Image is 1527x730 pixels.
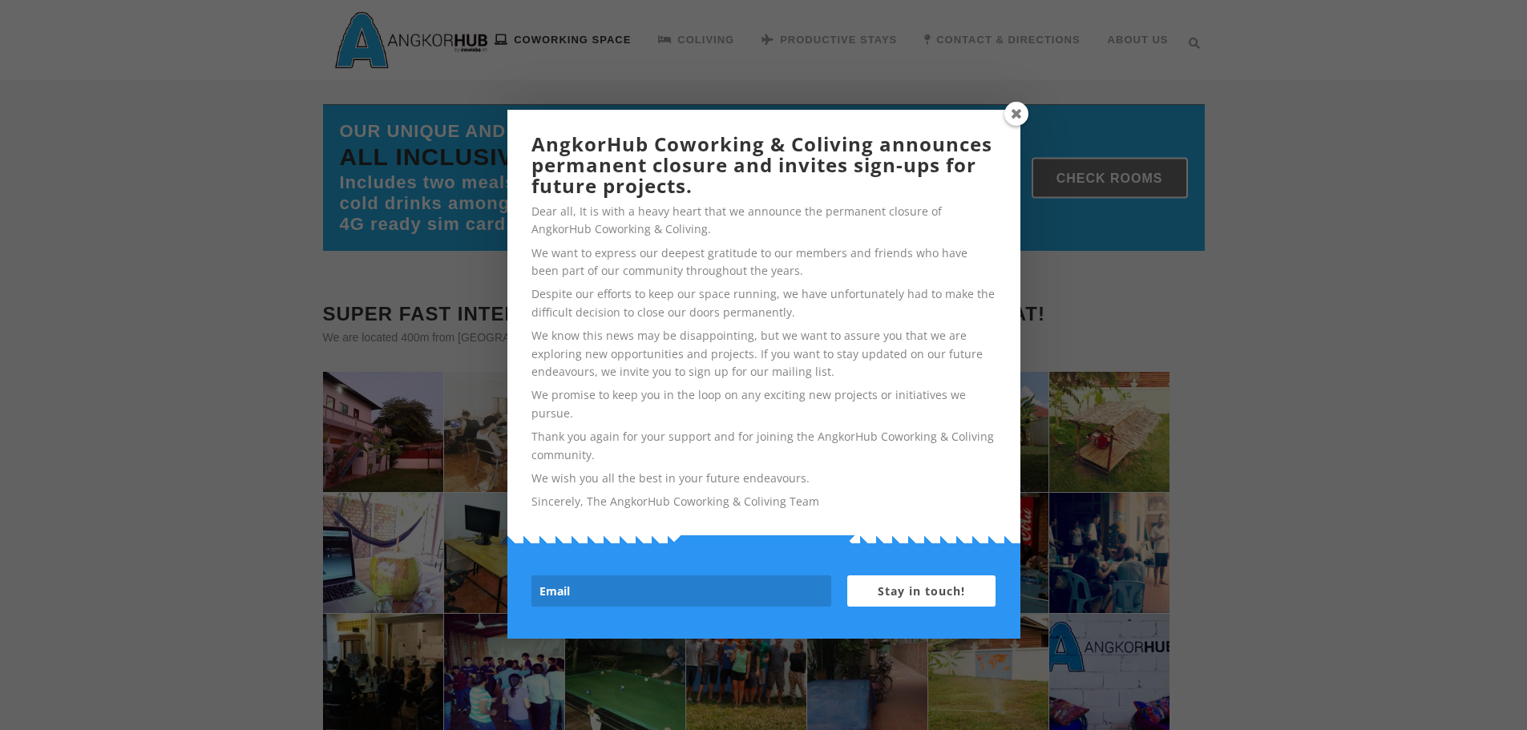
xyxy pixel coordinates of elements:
[531,428,996,464] p: Thank you again for your support and for joining the AngkorHub Coworking & Coliving community.
[847,575,996,607] button: Stay in touch!
[531,493,996,510] p: Sincerely, The AngkorHub Coworking & Coliving Team
[878,583,965,599] span: Stay in touch!
[531,327,996,381] p: We know this news may be disappointing, but we want to assure you that we are exploring new oppor...
[531,203,996,239] p: Dear all, It is with a heavy heart that we announce the permanent closure of AngkorHub Coworking ...
[531,285,996,321] p: Despite our efforts to keep our space running, we have unfortunately had to make the difficult de...
[531,470,996,487] p: We wish you all the best in your future endeavours.
[531,244,996,280] p: We want to express our deepest gratitude to our members and friends who have been part of our com...
[531,386,996,422] p: We promise to keep you in the loop on any exciting new projects or initiatives we pursue.
[531,575,831,607] input: Email
[531,134,996,197] h2: AngkorHub Coworking & Coliving announces permanent closure and invites sign-ups for future projects.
